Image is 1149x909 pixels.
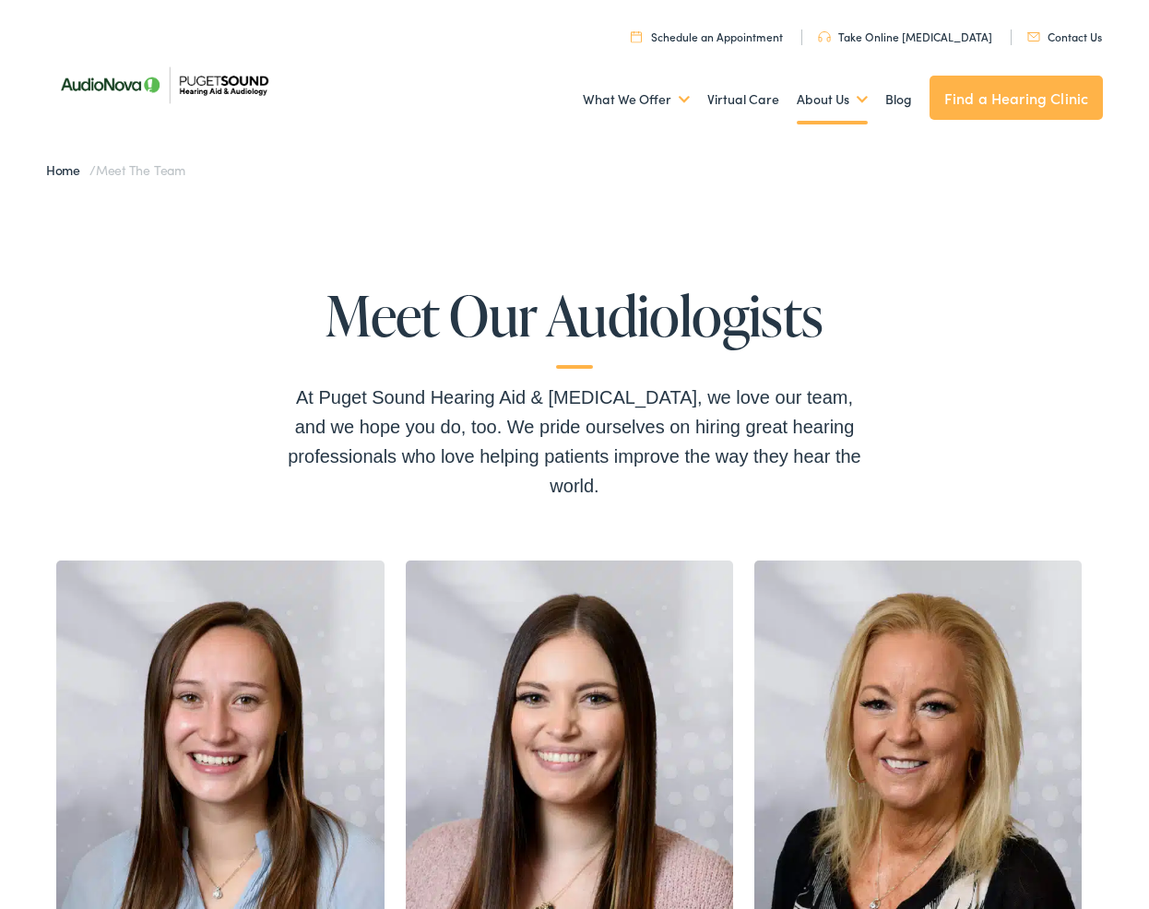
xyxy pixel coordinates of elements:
img: utility icon [818,31,831,42]
div: At Puget Sound Hearing Aid & [MEDICAL_DATA], we love our team, and we hope you do, too. We pride ... [279,383,870,501]
a: Take Online [MEDICAL_DATA] [818,29,992,44]
a: Contact Us [1027,29,1102,44]
h1: Meet Our Audiologists [279,285,870,369]
a: What We Offer [583,65,690,134]
img: utility icon [631,30,642,42]
a: Find a Hearing Clinic [930,76,1103,120]
a: Schedule an Appointment [631,29,783,44]
a: Home [46,160,89,179]
span: Meet the Team [96,160,185,179]
span: / [46,160,185,179]
a: Virtual Care [707,65,779,134]
a: Blog [885,65,912,134]
a: About Us [797,65,868,134]
img: utility icon [1027,32,1040,41]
